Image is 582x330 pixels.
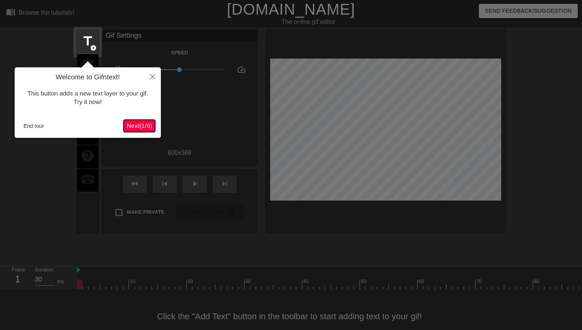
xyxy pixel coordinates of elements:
[20,73,155,82] h4: Welcome to Gifntext!
[124,120,155,132] button: Next
[144,67,161,85] button: Close
[127,122,152,129] span: Next ( 1 / 6 )
[20,82,155,114] div: This button adds a new text layer to your gif. Try it now!
[20,120,47,132] button: End tour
